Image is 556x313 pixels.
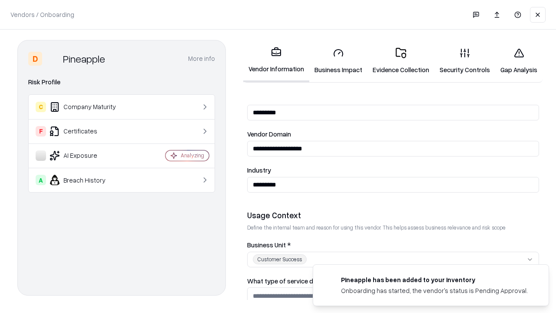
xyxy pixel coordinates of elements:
div: C [36,102,46,112]
div: Breach History [36,175,139,185]
div: Risk Profile [28,77,215,87]
a: Evidence Collection [367,41,434,81]
div: Usage Context [247,210,539,220]
div: Certificates [36,126,139,137]
div: A [36,175,46,185]
a: Security Controls [434,41,495,81]
label: Industry [247,167,539,173]
p: Define the internal team and reason for using this vendor. This helps assess business relevance a... [247,224,539,231]
button: Customer Success [247,252,539,267]
div: Analyzing [181,152,204,159]
div: AI Exposure [36,150,139,161]
img: Pineapple [46,52,60,66]
button: More info [188,51,215,67]
p: Vendors / Onboarding [10,10,74,19]
div: F [36,126,46,137]
a: Gap Analysis [495,41,543,81]
a: Vendor Information [243,40,309,82]
div: Onboarding has started, the vendor's status is Pending Approval. [341,286,528,295]
label: Vendor Domain [247,131,539,137]
div: Pineapple [63,52,105,66]
div: Company Maturity [36,102,139,112]
label: Business Unit * [247,242,539,248]
div: D [28,52,42,66]
div: Customer Success [253,254,307,264]
a: Business Impact [309,41,367,81]
label: What type of service does the vendor provide? * [247,278,539,284]
img: pineappleenergy.com [324,275,334,286]
div: Pineapple has been added to your inventory [341,275,528,284]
